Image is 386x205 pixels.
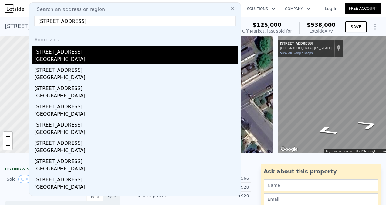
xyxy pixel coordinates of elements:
[18,175,31,183] button: View historical data
[34,64,238,74] div: [STREET_ADDRESS]
[34,56,238,64] div: [GEOGRAPHIC_DATA]
[34,137,238,147] div: [STREET_ADDRESS]
[34,155,238,165] div: [STREET_ADDRESS]
[279,145,299,153] a: Open this area in Google Maps (opens a new window)
[3,141,12,150] a: Zoom out
[253,22,282,28] span: $125,000
[279,145,299,153] img: Google
[86,193,103,201] div: Rent
[264,193,378,205] input: Email
[317,5,345,12] a: Log In
[280,51,313,55] a: View on Google Maps
[34,82,238,92] div: [STREET_ADDRESS]
[193,193,249,199] div: 1920
[326,149,352,153] button: Keyboard shortcuts
[6,141,10,149] span: −
[242,3,280,14] button: Solutions
[307,22,336,28] span: $538,000
[34,192,238,202] div: [STREET_ADDRESS]
[103,193,120,201] div: Sale
[6,132,10,140] span: +
[34,101,238,110] div: [STREET_ADDRESS]
[34,46,238,56] div: [STREET_ADDRESS]
[34,110,238,119] div: [GEOGRAPHIC_DATA]
[34,74,238,82] div: [GEOGRAPHIC_DATA]
[306,123,346,137] path: Go Southwest, Hooker St
[32,31,238,46] div: Addresses
[345,3,381,14] a: Free Account
[32,6,105,13] span: Search an address or region
[34,16,236,26] input: Enter an address, city, region, neighborhood or zip code
[137,193,193,199] div: Year Improved
[34,147,238,155] div: [GEOGRAPHIC_DATA]
[5,22,120,30] div: [STREET_ADDRESS] , Jamesburg , NJ 08831
[264,179,378,191] input: Name
[345,21,367,32] button: SAVE
[356,149,376,153] span: © 2025 Google
[34,129,238,137] div: [GEOGRAPHIC_DATA]
[242,28,292,34] div: Off Market, last sold for
[280,46,332,50] div: [GEOGRAPHIC_DATA], [US_STATE]
[3,132,12,141] a: Zoom in
[34,183,238,192] div: [GEOGRAPHIC_DATA]
[307,28,336,34] div: Lotside ARV
[34,119,238,129] div: [STREET_ADDRESS]
[34,174,238,183] div: [STREET_ADDRESS]
[7,175,58,183] div: Sold
[34,92,238,101] div: [GEOGRAPHIC_DATA]
[369,21,381,33] button: Show Options
[280,41,332,46] div: [STREET_ADDRESS]
[280,3,315,14] button: Company
[337,45,341,51] a: Show location on map
[193,175,249,181] div: 1,566
[5,167,120,173] div: LISTING & SALE HISTORY
[264,167,378,176] div: Ask about this property
[5,4,24,13] img: Lotside
[34,165,238,174] div: [GEOGRAPHIC_DATA]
